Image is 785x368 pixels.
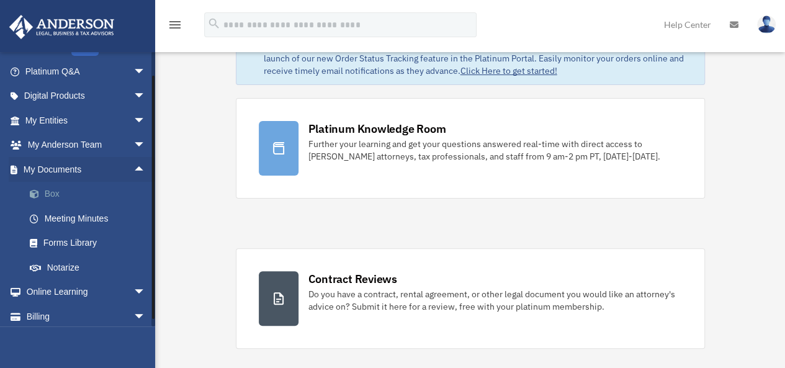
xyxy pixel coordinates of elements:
div: Further your learning and get your questions answered real-time with direct access to [PERSON_NAM... [308,138,682,163]
a: Box [17,182,164,207]
span: arrow_drop_up [133,157,158,182]
a: My Entitiesarrow_drop_down [9,108,164,133]
a: Platinum Knowledge Room Further your learning and get your questions answered real-time with dire... [236,98,705,199]
img: Anderson Advisors Platinum Portal [6,15,118,39]
a: Billingarrow_drop_down [9,304,164,329]
div: Do you have a contract, rental agreement, or other legal document you would like an attorney's ad... [308,288,682,313]
span: arrow_drop_down [133,133,158,158]
a: Forms Library [17,231,164,256]
span: arrow_drop_down [133,108,158,133]
div: Based on your feedback, we're thrilled to announce the launch of our new Order Status Tracking fe... [264,40,694,77]
a: Platinum Q&Aarrow_drop_down [9,59,164,84]
span: arrow_drop_down [133,304,158,330]
span: arrow_drop_down [133,59,158,84]
img: User Pic [757,16,776,34]
div: Platinum Knowledge Room [308,121,446,137]
i: menu [168,17,182,32]
span: arrow_drop_down [133,84,158,109]
span: arrow_drop_down [133,280,158,305]
a: My Documentsarrow_drop_up [9,157,164,182]
a: Digital Productsarrow_drop_down [9,84,164,109]
a: Online Learningarrow_drop_down [9,280,164,305]
a: menu [168,22,182,32]
a: Meeting Minutes [17,206,164,231]
a: My Anderson Teamarrow_drop_down [9,133,164,158]
a: Notarize [17,255,164,280]
i: search [207,17,221,30]
a: Click Here to get started! [460,65,557,76]
div: Contract Reviews [308,271,397,287]
a: Contract Reviews Do you have a contract, rental agreement, or other legal document you would like... [236,248,705,349]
